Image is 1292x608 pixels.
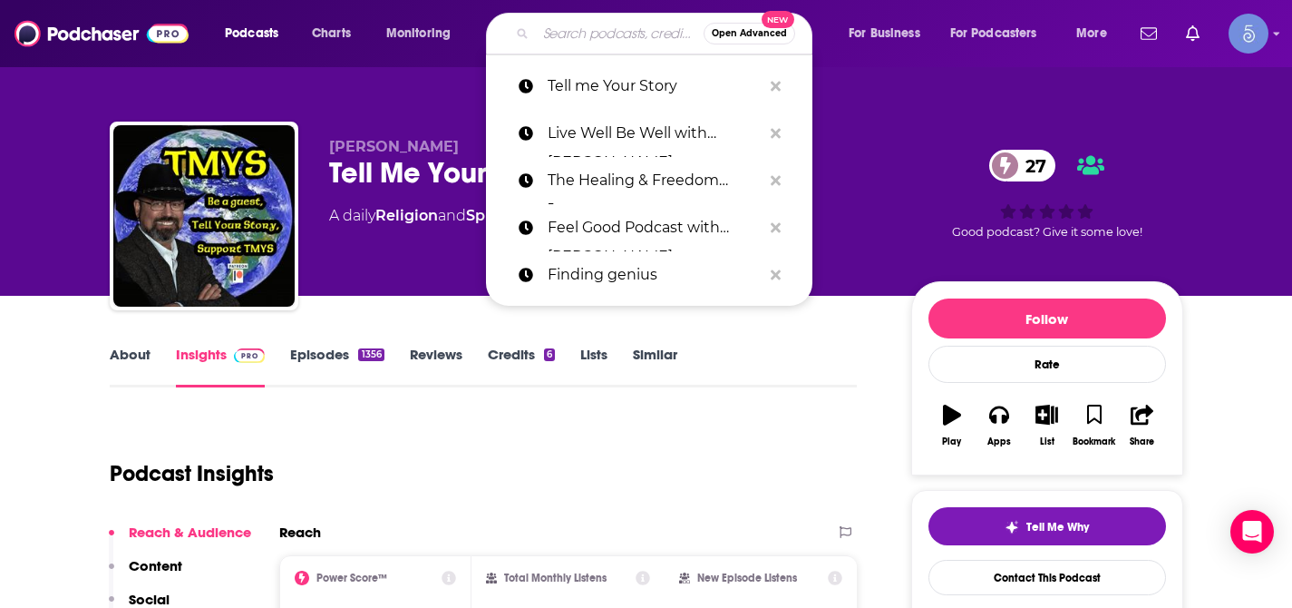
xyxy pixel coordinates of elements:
img: Tell Me Your Story [113,125,295,307]
a: Lists [580,346,607,387]
input: Search podcasts, credits, & more... [536,19,704,48]
p: Live Well Be Well with Sarah Ann Macklin [548,110,762,157]
h2: Power Score™ [316,572,387,584]
p: Finding genius [548,251,762,299]
div: Play [942,436,961,447]
a: Show notifications dropdown [1133,18,1164,49]
a: Tell me Your Story [486,63,812,110]
button: open menu [212,19,302,48]
p: Content [129,557,182,574]
button: Open AdvancedNew [704,23,795,44]
button: open menu [836,19,943,48]
img: Podchaser Pro [234,348,266,363]
a: Charts [300,19,362,48]
a: Finding genius [486,251,812,299]
span: Good podcast? Give it some love! [952,225,1142,239]
a: 27 [989,150,1055,181]
a: Religion [375,207,438,224]
button: Apps [976,393,1023,458]
span: New [762,11,794,28]
span: For Podcasters [950,21,1037,46]
h2: Total Monthly Listens [504,572,607,584]
div: A daily podcast [329,205,607,227]
img: tell me why sparkle [1005,520,1019,534]
button: Show profile menu [1229,14,1268,54]
img: User Profile [1229,14,1268,54]
a: About [110,346,151,387]
div: Apps [987,436,1011,447]
div: 27Good podcast? Give it some love! [911,138,1183,250]
div: Share [1130,436,1154,447]
a: Credits6 [488,346,555,387]
span: 27 [1007,150,1055,181]
h2: Reach [279,524,321,541]
p: Reach & Audience [129,524,251,541]
p: The Healing & Freedom Journey [548,157,762,204]
button: Follow [928,299,1166,338]
a: Spirituality [466,207,549,224]
div: Search podcasts, credits, & more... [503,13,830,54]
button: tell me why sparkleTell Me Why [928,507,1166,545]
span: Podcasts [225,21,278,46]
h1: Podcast Insights [110,460,274,487]
a: InsightsPodchaser Pro [176,346,266,387]
span: For Business [849,21,920,46]
a: Reviews [410,346,462,387]
span: Charts [312,21,351,46]
button: Share [1118,393,1165,458]
span: Logged in as Spiral5-G1 [1229,14,1268,54]
button: Reach & Audience [109,524,251,557]
span: and [438,207,466,224]
button: open menu [938,19,1064,48]
div: List [1040,436,1054,447]
div: 6 [544,348,555,361]
p: Tell me Your Story [548,63,762,110]
a: Feel Good Podcast with [PERSON_NAME] [486,204,812,251]
span: Tell Me Why [1026,520,1089,534]
button: Play [928,393,976,458]
p: Social [129,591,170,608]
a: Episodes1356 [290,346,384,387]
a: The Healing & Freedom Journey [486,157,812,204]
a: Similar [633,346,677,387]
a: Live Well Be Well with [PERSON_NAME] [PERSON_NAME] [486,110,812,157]
h2: New Episode Listens [697,572,797,584]
div: Rate [928,346,1166,383]
span: Open Advanced [712,29,787,38]
button: List [1023,393,1070,458]
button: Content [109,557,182,591]
button: open menu [374,19,474,48]
a: Contact This Podcast [928,560,1166,595]
span: More [1076,21,1107,46]
img: Podchaser - Follow, Share and Rate Podcasts [15,16,189,51]
div: Bookmark [1073,436,1115,447]
span: Monitoring [386,21,451,46]
a: Show notifications dropdown [1179,18,1207,49]
button: Bookmark [1071,393,1118,458]
p: Feel Good Podcast with Kimberly Snyder [548,204,762,251]
div: 1356 [358,348,384,361]
span: [PERSON_NAME] [329,138,459,155]
div: Open Intercom Messenger [1230,510,1274,554]
button: open menu [1064,19,1130,48]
